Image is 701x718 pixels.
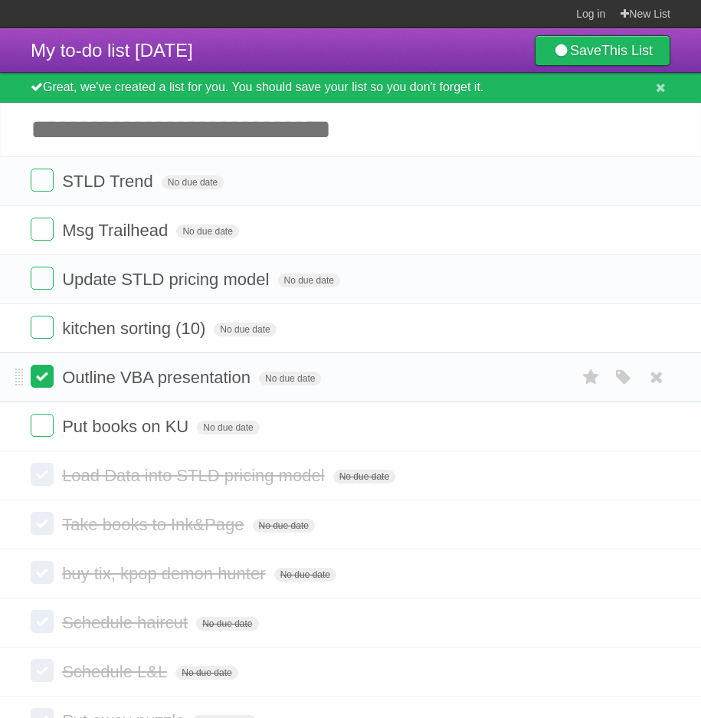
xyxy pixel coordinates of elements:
[176,225,238,238] span: No due date
[62,270,273,289] span: Update STLD pricing model
[62,172,157,191] span: STLD Trend
[31,561,54,584] label: Done
[214,323,276,336] span: No due date
[62,564,269,583] span: buy tix, kpop demon hunter
[31,218,54,241] label: Done
[197,421,259,434] span: No due date
[62,368,254,387] span: Outline VBA presentation
[577,365,606,390] label: Star task
[253,519,315,533] span: No due date
[535,35,670,66] a: SaveThis List
[259,372,321,385] span: No due date
[162,175,224,189] span: No due date
[31,610,54,633] label: Done
[278,274,340,287] span: No due date
[196,617,258,631] span: No due date
[31,267,54,290] label: Done
[62,466,328,485] span: Load Data into STLD pricing model
[62,221,172,240] span: Msg Trailhead
[175,666,237,680] span: No due date
[31,512,54,535] label: Done
[31,463,54,486] label: Done
[333,470,395,484] span: No due date
[31,316,54,339] label: Done
[62,417,192,436] span: Put books on KU
[62,319,209,338] span: kitchen sorting (10)
[31,365,54,388] label: Done
[31,659,54,682] label: Done
[601,43,653,58] b: This List
[62,515,247,534] span: Take books to Ink&Page
[62,662,171,681] span: Schedule L&L
[31,414,54,437] label: Done
[274,568,336,582] span: No due date
[31,169,54,192] label: Done
[62,613,192,632] span: Schedule haircut
[31,40,193,61] span: My to-do list [DATE]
